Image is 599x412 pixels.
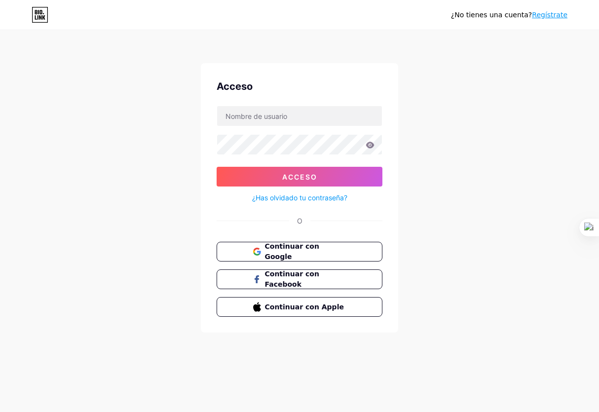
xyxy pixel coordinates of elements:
button: Continuar con Apple [217,297,382,317]
font: ¿No tienes una cuenta? [451,11,532,19]
a: Regístrate [532,11,567,19]
input: Nombre de usuario [217,106,382,126]
font: Acceso [217,80,253,92]
font: Continuar con Apple [265,303,344,311]
button: Continuar con Facebook [217,269,382,289]
font: ¿Has olvidado tu contraseña? [252,193,347,202]
button: Acceso [217,167,382,187]
font: Continuar con Facebook [265,270,319,288]
a: ¿Has olvidado tu contraseña? [252,192,347,203]
font: Continuar con Google [265,242,319,261]
button: Continuar con Google [217,242,382,262]
font: O [297,217,302,225]
font: Acceso [282,173,317,181]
